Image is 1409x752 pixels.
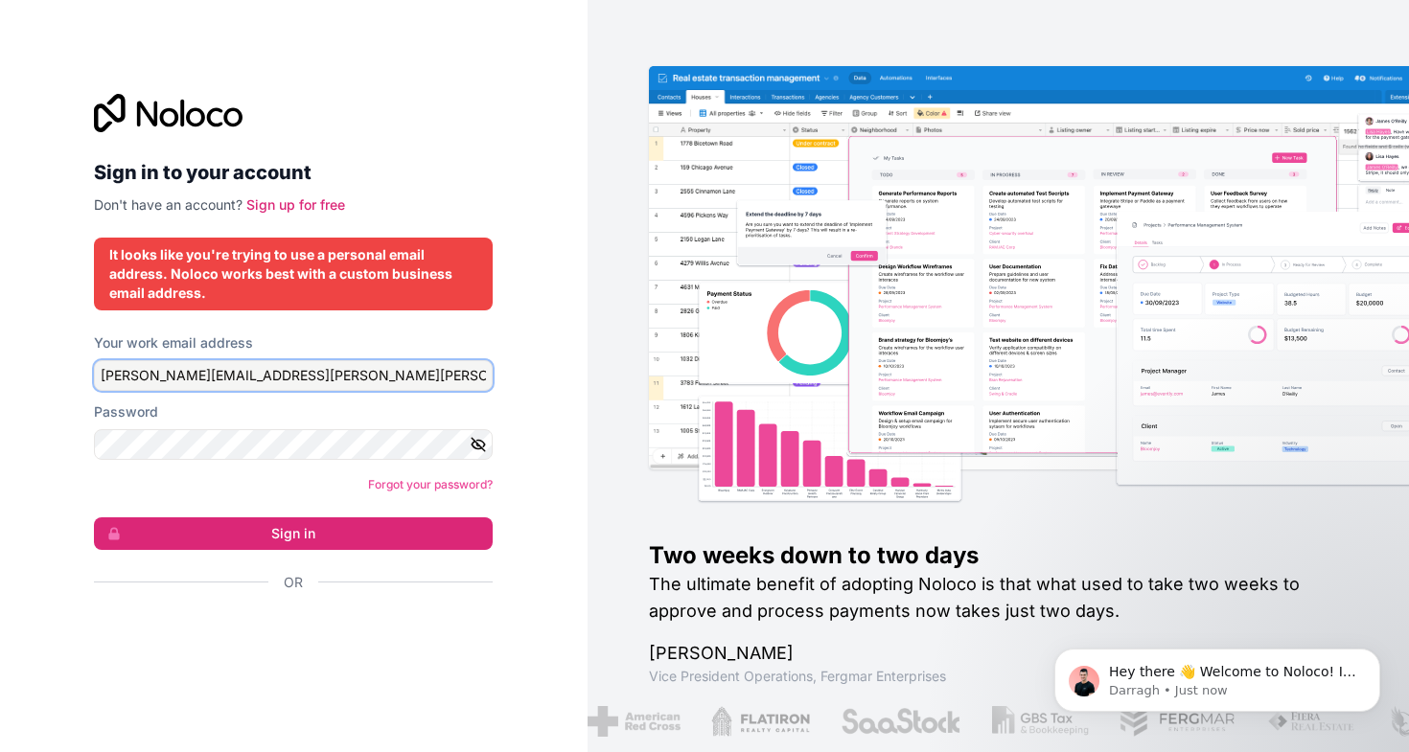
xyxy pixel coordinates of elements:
img: /assets/american-red-cross-BAupjrZR.png [588,706,681,737]
span: Or [284,573,303,592]
img: /assets/saastock-C6Zbiodz.png [841,706,961,737]
iframe: Intercom notifications message [1026,608,1409,742]
a: Sign up for free [246,196,345,213]
iframe: Sign in with Google Button [84,613,487,655]
input: Email address [94,360,493,391]
label: Password [94,402,158,422]
h1: [PERSON_NAME] [649,640,1349,667]
a: Forgot your password? [368,477,493,491]
h2: Sign in to your account [94,155,493,190]
h1: Two weeks down to two days [649,540,1349,571]
img: /assets/gbstax-C-GtDUiK.png [992,706,1090,737]
img: /assets/flatiron-C8eUkumj.png [711,706,811,737]
button: Sign in [94,517,493,550]
input: Password [94,429,493,460]
div: Sign in with Google. Opens in new tab [94,613,477,655]
div: It looks like you're trying to use a personal email address. Noloco works best with a custom busi... [109,245,477,303]
span: Don't have an account? [94,196,243,213]
h1: Vice President Operations , Fergmar Enterprises [649,667,1349,686]
label: Your work email address [94,333,253,353]
h2: The ultimate benefit of adopting Noloco is that what used to take two weeks to approve and proces... [649,571,1349,625]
